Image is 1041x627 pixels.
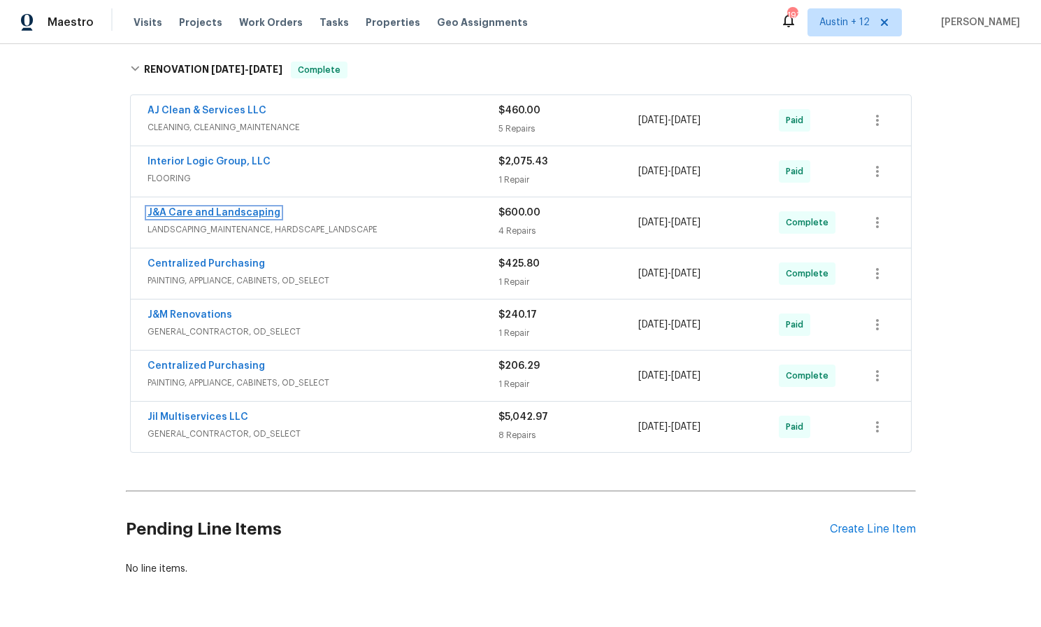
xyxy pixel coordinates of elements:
span: [DATE] [211,64,245,74]
span: Tasks [320,17,349,27]
a: Jil Multiservices LLC [148,412,248,422]
div: Create Line Item [830,523,916,536]
span: Complete [786,369,834,383]
span: - [638,369,701,383]
span: - [211,64,282,74]
a: J&M Renovations [148,310,232,320]
span: Work Orders [239,15,303,29]
span: - [638,164,701,178]
span: - [638,318,701,332]
span: [PERSON_NAME] [935,15,1020,29]
span: [DATE] [638,269,668,279]
span: - [638,420,701,434]
div: 193 [787,8,797,22]
a: J&A Care and Landscaping [148,208,280,218]
span: [DATE] [638,320,668,330]
span: PAINTING, APPLIANCE, CABINETS, OD_SELECT [148,274,498,288]
a: AJ Clean & Services LLC [148,106,266,115]
h6: RENOVATION [144,62,282,78]
span: $460.00 [498,106,540,115]
span: [DATE] [671,371,701,381]
div: No line items. [126,562,916,576]
span: Projects [179,15,222,29]
span: Paid [786,318,809,332]
div: 5 Repairs [498,122,639,136]
span: [DATE] [671,422,701,432]
span: Visits [134,15,162,29]
span: $206.29 [498,361,540,371]
a: Centralized Purchasing [148,361,265,371]
div: 1 Repair [498,173,639,187]
div: 1 Repair [498,377,639,391]
span: [DATE] [671,320,701,330]
span: $425.80 [498,259,540,269]
span: $2,075.43 [498,157,547,167]
span: [DATE] [671,167,701,176]
span: Geo Assignments [437,15,528,29]
span: Properties [366,15,420,29]
span: [DATE] [638,371,668,381]
span: Paid [786,164,809,178]
span: [DATE] [638,115,668,125]
span: [DATE] [671,269,701,279]
span: [DATE] [638,218,668,227]
span: PAINTING, APPLIANCE, CABINETS, OD_SELECT [148,376,498,390]
span: Complete [786,216,834,230]
span: LANDSCAPING_MAINTENANCE, HARDSCAPE_LANDSCAPE [148,223,498,237]
span: Austin + 12 [819,15,870,29]
div: 4 Repairs [498,224,639,238]
span: - [638,216,701,230]
span: [DATE] [638,422,668,432]
div: 8 Repairs [498,428,639,442]
span: [DATE] [638,167,668,176]
a: Interior Logic Group, LLC [148,157,271,167]
span: CLEANING, CLEANING_MAINTENANCE [148,120,498,134]
span: - [638,267,701,281]
span: GENERAL_CONTRACTOR, OD_SELECT [148,427,498,441]
span: Complete [292,63,346,77]
span: [DATE] [671,218,701,227]
div: 1 Repair [498,275,639,289]
h2: Pending Line Items [126,497,830,562]
span: Paid [786,113,809,127]
span: [DATE] [249,64,282,74]
span: - [638,113,701,127]
span: GENERAL_CONTRACTOR, OD_SELECT [148,325,498,339]
span: [DATE] [671,115,701,125]
span: $240.17 [498,310,537,320]
div: 1 Repair [498,326,639,340]
span: $5,042.97 [498,412,548,422]
span: Complete [786,267,834,281]
span: $600.00 [498,208,540,218]
div: RENOVATION [DATE]-[DATE]Complete [126,48,916,92]
span: FLOORING [148,171,498,185]
span: Paid [786,420,809,434]
span: Maestro [48,15,94,29]
a: Centralized Purchasing [148,259,265,269]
